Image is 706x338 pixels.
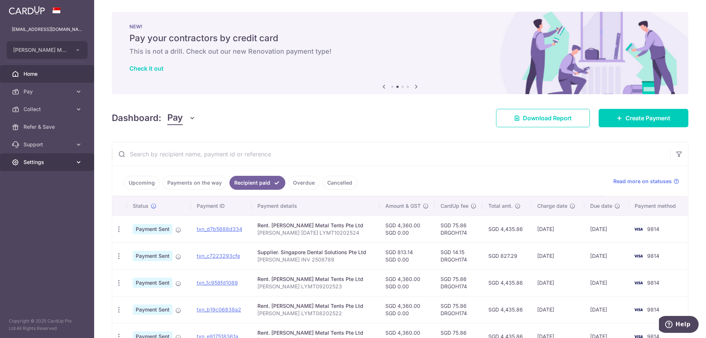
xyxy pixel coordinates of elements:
a: Cancelled [322,176,357,190]
td: SGD 4,360.00 SGD 0.00 [379,296,435,323]
span: Due date [590,202,612,210]
a: txn_1c958fd1089 [197,280,238,286]
th: Payment details [252,196,379,216]
td: SGD 827.29 [482,242,532,269]
span: Payment Sent [133,278,172,288]
a: Read more on statuses [613,178,679,185]
td: [DATE] [584,296,629,323]
span: Download Report [523,114,572,122]
p: [PERSON_NAME] [DATE] LYMT10202524 [257,229,374,236]
iframe: Opens a widget where you can find more information [659,316,699,334]
th: Payment method [629,196,688,216]
span: 9814 [647,306,659,313]
td: SGD 75.86 DRGOH174 [435,269,482,296]
img: Bank Card [631,305,646,314]
span: Pay [24,88,72,95]
span: Support [24,141,72,148]
img: Renovation banner [112,12,688,94]
td: SGD 14.15 DRGOH174 [435,242,482,269]
td: SGD 813.14 SGD 0.00 [379,242,435,269]
p: [EMAIL_ADDRESS][DOMAIN_NAME] [12,26,82,33]
td: SGD 4,435.86 [482,269,532,296]
div: Supplier. Singapore Dental Solutions Pte Ltd [257,249,374,256]
button: [PERSON_NAME] MANAGEMENT CONSULTANCY (S) PTE. LTD. [7,41,88,59]
td: [DATE] [584,269,629,296]
span: Payment Sent [133,224,172,234]
span: Refer & Save [24,123,72,131]
div: Rent. [PERSON_NAME] Metal Tents Pte Ltd [257,222,374,229]
span: Collect [24,106,72,113]
a: Upcoming [124,176,160,190]
a: Download Report [496,109,590,127]
td: [DATE] [584,216,629,242]
td: [DATE] [531,216,584,242]
p: [PERSON_NAME] LYMT09202523 [257,283,374,290]
span: Payment Sent [133,305,172,315]
td: SGD 4,435.86 [482,296,532,323]
h4: Dashboard: [112,111,161,125]
td: [DATE] [531,269,584,296]
span: [PERSON_NAME] MANAGEMENT CONSULTANCY (S) PTE. LTD. [13,46,68,54]
a: Check it out [129,65,164,72]
a: Recipient paid [229,176,285,190]
span: Settings [24,159,72,166]
img: Bank Card [631,278,646,287]
span: CardUp fee [441,202,468,210]
span: Pay [167,111,183,125]
h5: Pay your contractors by credit card [129,32,671,44]
a: Payments on the way [163,176,227,190]
span: 9814 [647,253,659,259]
th: Payment ID [191,196,252,216]
img: CardUp [9,6,45,15]
p: [PERSON_NAME] LYMT08202522 [257,310,374,317]
a: Create Payment [599,109,688,127]
span: Amount & GST [385,202,421,210]
input: Search by recipient name, payment id or reference [112,142,670,166]
span: Total amt. [488,202,513,210]
a: txn_c7223293cfe [197,253,240,259]
td: SGD 4,435.86 [482,216,532,242]
a: txn_b19c06838a2 [197,306,241,313]
td: [DATE] [531,296,584,323]
p: NEW! [129,24,671,29]
td: SGD 4,360.00 SGD 0.00 [379,216,435,242]
button: Pay [167,111,196,125]
span: Charge date [537,202,567,210]
td: SGD 75.86 DRGOH174 [435,216,482,242]
td: SGD 4,360.00 SGD 0.00 [379,269,435,296]
span: Create Payment [625,114,670,122]
span: Payment Sent [133,251,172,261]
a: txn_d7b5688d334 [197,226,242,232]
h6: This is not a drill. Check out our new Renovation payment type! [129,47,671,56]
span: Status [133,202,149,210]
td: [DATE] [531,242,584,269]
span: 9814 [647,280,659,286]
td: [DATE] [584,242,629,269]
span: Read more on statuses [613,178,672,185]
span: Home [24,70,72,78]
p: [PERSON_NAME] INV 2508789 [257,256,374,263]
span: 9814 [647,226,659,232]
img: Bank Card [631,225,646,234]
div: Rent. [PERSON_NAME] Metal Tents Pte Ltd [257,275,374,283]
div: Rent. [PERSON_NAME] Metal Tents Pte Ltd [257,302,374,310]
img: Bank Card [631,252,646,260]
td: SGD 75.86 DRGOH174 [435,296,482,323]
div: Rent. [PERSON_NAME] Metal Tents Pte Ltd [257,329,374,337]
a: Overdue [288,176,320,190]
